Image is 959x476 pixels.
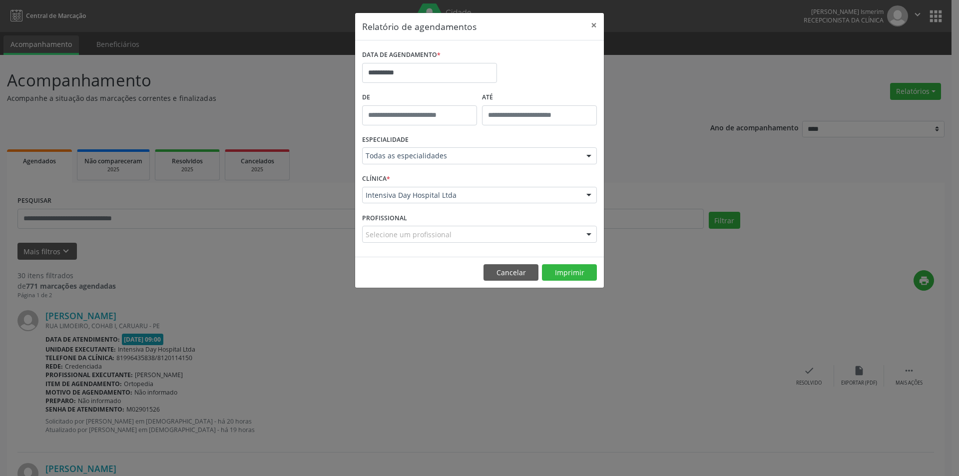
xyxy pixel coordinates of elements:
label: CLÍNICA [362,171,390,187]
span: Intensiva Day Hospital Ltda [366,190,576,200]
button: Close [584,13,604,37]
button: Imprimir [542,264,597,281]
label: ESPECIALIDADE [362,132,409,148]
label: DATA DE AGENDAMENTO [362,47,441,63]
label: PROFISSIONAL [362,210,407,226]
h5: Relatório de agendamentos [362,20,477,33]
span: Selecione um profissional [366,229,452,240]
button: Cancelar [483,264,538,281]
label: De [362,90,477,105]
span: Todas as especialidades [366,151,576,161]
label: ATÉ [482,90,597,105]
